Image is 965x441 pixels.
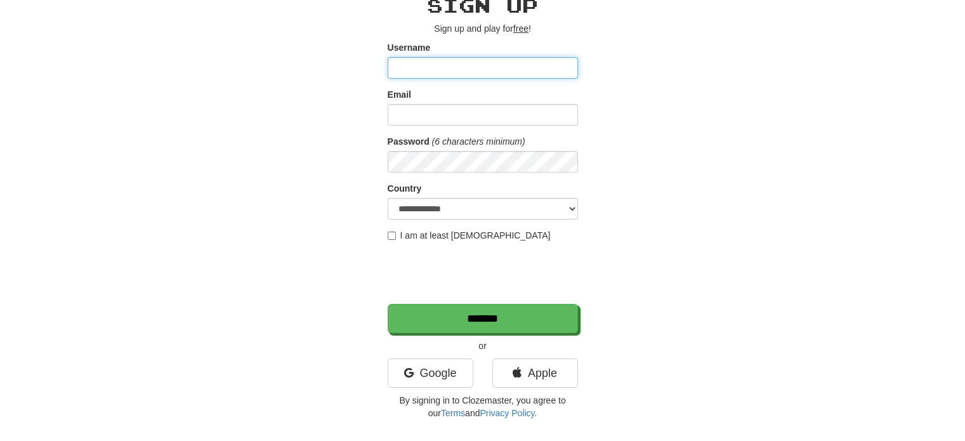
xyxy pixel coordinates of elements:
[388,182,422,195] label: Country
[388,88,411,101] label: Email
[480,408,534,418] a: Privacy Policy
[388,394,578,419] p: By signing in to Clozemaster, you agree to our and .
[388,135,430,148] label: Password
[432,136,525,147] em: (6 characters minimum)
[388,248,581,298] iframe: reCAPTCHA
[388,41,431,54] label: Username
[492,359,578,388] a: Apple
[388,22,578,35] p: Sign up and play for !
[388,359,473,388] a: Google
[441,408,465,418] a: Terms
[388,232,396,240] input: I am at least [DEMOGRAPHIC_DATA]
[388,339,578,352] p: or
[513,23,528,34] u: free
[388,229,551,242] label: I am at least [DEMOGRAPHIC_DATA]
